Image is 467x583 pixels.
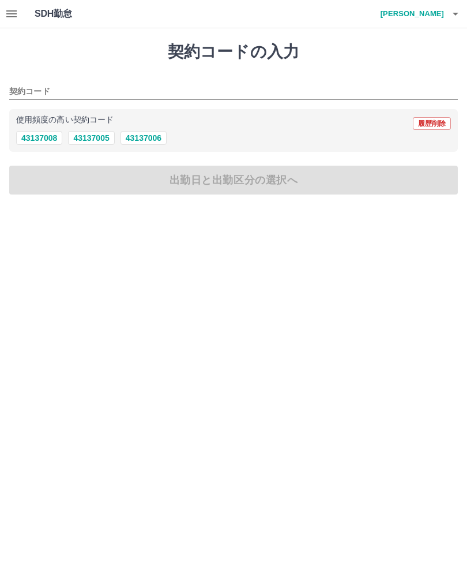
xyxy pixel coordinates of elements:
[120,131,167,145] button: 43137006
[9,42,458,62] h1: 契約コードの入力
[16,131,62,145] button: 43137008
[68,131,114,145] button: 43137005
[16,116,114,124] p: 使用頻度の高い契約コード
[413,117,451,130] button: 履歴削除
